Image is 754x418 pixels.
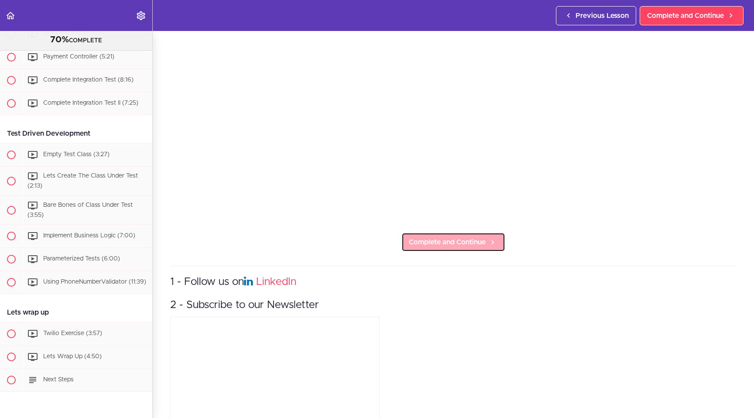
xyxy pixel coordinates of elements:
span: Complete Integration Test (8:16) [43,77,134,83]
span: Using PhoneNumberValidator (11:39) [43,279,146,285]
span: Bare Bones of Class Under Test (3:55) [27,202,133,218]
span: Next Steps [43,377,74,383]
a: LinkedIn [256,277,296,287]
span: Complete Integration Test II (7:25) [43,100,138,106]
span: Complete and Continue [647,10,724,21]
span: Twilio Exercise (3:57) [43,331,102,337]
span: Parameterized Tests (6:00) [43,256,120,262]
span: 70% [50,35,69,44]
a: Previous Lesson [556,6,636,25]
h3: 1 - Follow us on [170,275,737,289]
span: Empty Test Class (3:27) [43,151,110,158]
div: COMPLETE [11,34,141,46]
a: Complete and Continue [640,6,744,25]
span: Previous Lesson [576,10,629,21]
svg: Settings Menu [136,10,146,21]
span: Lets Wrap Up (4:50) [43,354,102,360]
span: Payment Controller (5:21) [43,54,114,60]
span: Implement Business Logic (7:00) [43,233,135,239]
h3: 2 - Subscribe to our Newsletter [170,298,737,312]
span: Lets Create The Class Under Test (2:13) [27,173,138,189]
svg: Back to course curriculum [5,10,16,21]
